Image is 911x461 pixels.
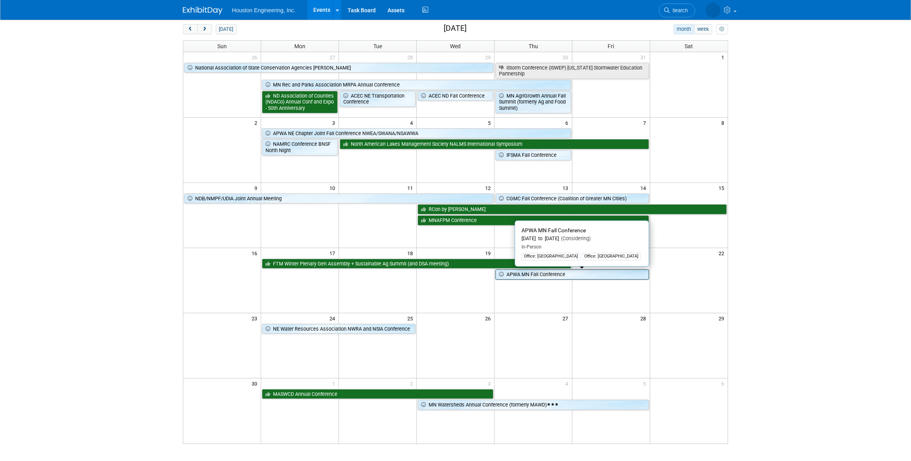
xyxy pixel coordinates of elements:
[521,227,586,233] span: APWA MN Fall Conference
[716,24,728,34] button: myCustomButton
[559,235,591,241] span: (Considering)
[251,52,261,62] span: 26
[216,24,237,34] button: [DATE]
[562,52,572,62] span: 30
[329,183,339,193] span: 10
[251,248,261,258] span: 16
[529,43,538,49] span: Thu
[444,24,467,33] h2: [DATE]
[685,43,693,49] span: Sat
[721,378,728,388] span: 6
[721,118,728,128] span: 8
[719,27,725,32] i: Personalize Calendar
[373,43,382,49] span: Tue
[706,3,721,18] img: Heidi Joarnt
[409,378,416,388] span: 2
[407,183,416,193] span: 11
[329,52,339,62] span: 27
[251,313,261,323] span: 23
[495,63,649,79] a: IStorm Conference (ISWEP) [US_STATE] Stormwater Education Partnership
[718,183,728,193] span: 15
[418,91,493,101] a: ACEC ND Fall Conference
[721,52,728,62] span: 1
[262,324,416,334] a: NE Water Resources Association NWRA and NSIA Conference
[407,52,416,62] span: 28
[294,43,305,49] span: Mon
[521,235,642,242] div: [DATE] to [DATE]
[418,400,649,410] a: MN Watersheds Annual Conference (formerly MAWD)
[217,43,227,49] span: Sun
[659,4,695,17] a: Search
[262,91,338,113] a: ND Association of Counties (NDACo) Annual Conf and Expo - 50th Anniversary
[340,91,416,107] a: ACEC NE Transportation Conference
[262,128,571,139] a: APWA NE Chapter Joint Fall Conference NWEA/SWANA/NSAWWA
[329,313,339,323] span: 24
[565,118,572,128] span: 6
[484,313,494,323] span: 26
[521,253,580,260] div: Office: [GEOGRAPHIC_DATA]
[718,248,728,258] span: 22
[340,139,649,149] a: North American Lakes Management Society NALMS International Symposium
[495,194,649,204] a: CGMC Fall Conference (Coalition of Greater MN Cities)
[565,378,572,388] span: 4
[521,244,542,250] span: In-Person
[640,183,650,193] span: 14
[197,24,212,34] button: next
[640,52,650,62] span: 31
[674,24,695,34] button: month
[331,118,339,128] span: 3
[329,248,339,258] span: 17
[495,150,571,160] a: IFSMA Fall Conference
[643,118,650,128] span: 7
[484,248,494,258] span: 19
[562,183,572,193] span: 13
[495,91,571,113] a: MN AgriGrowth Annual Fall Summit (formerly Ag and Food Summit)
[450,43,461,49] span: Wed
[487,118,494,128] span: 5
[484,183,494,193] span: 12
[487,378,494,388] span: 3
[262,259,571,269] a: FTM Winter Plenary Gen Assembly + Sustainable Ag Summit (and DSA meeting)
[262,139,338,155] a: NAMRC Conference BNSF North Night
[331,378,339,388] span: 1
[407,248,416,258] span: 18
[407,313,416,323] span: 25
[694,24,712,34] button: week
[608,43,614,49] span: Fri
[262,389,493,399] a: MASWCD Annual Conference
[183,24,198,34] button: prev
[643,378,650,388] span: 5
[562,313,572,323] span: 27
[262,80,571,90] a: MN Rec and Parks Association MRPA Annual Conference
[418,215,649,226] a: MNAFPM Conference
[183,7,222,15] img: ExhibitDay
[409,118,416,128] span: 4
[640,313,650,323] span: 28
[232,7,296,13] span: Houston Engineering, Inc.
[495,269,649,280] a: APWA MN Fall Conference
[254,183,261,193] span: 9
[251,378,261,388] span: 30
[184,63,493,73] a: National Association of State Conservation Agencies [PERSON_NAME]
[582,253,641,260] div: Office: [GEOGRAPHIC_DATA]
[718,313,728,323] span: 29
[418,204,727,215] a: RCon by [PERSON_NAME]
[184,194,493,204] a: NDB/NMPF/UDIA Joint Annual Meeting
[254,118,261,128] span: 2
[484,52,494,62] span: 29
[670,8,688,13] span: Search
